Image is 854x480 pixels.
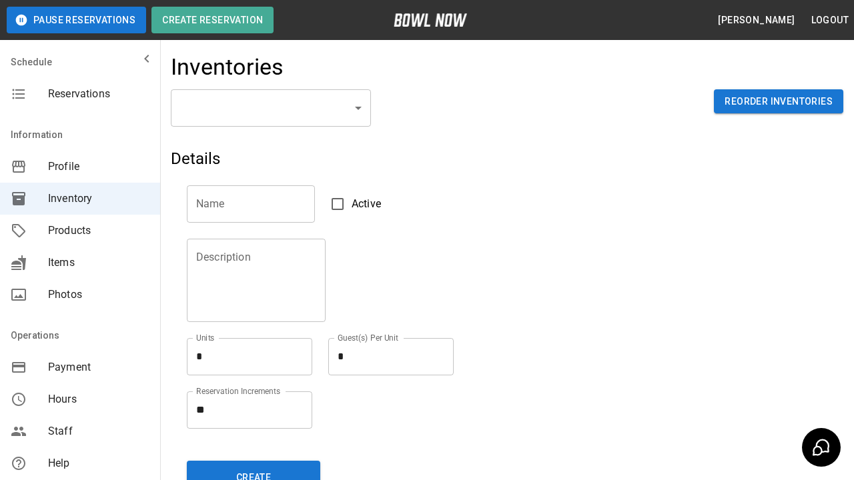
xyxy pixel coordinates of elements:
span: Reservations [48,86,149,102]
h5: Details [171,148,619,169]
span: Products [48,223,149,239]
div: ​ [171,89,371,127]
span: Active [352,196,381,212]
span: Items [48,255,149,271]
span: Hours [48,391,149,407]
span: Staff [48,423,149,439]
button: Reorder Inventories [714,89,843,114]
h4: Inventories [171,53,284,81]
button: [PERSON_NAME] [713,8,800,33]
span: Photos [48,287,149,303]
img: logo [394,13,467,27]
span: Payment [48,359,149,375]
button: Create Reservation [151,7,274,33]
button: Logout [806,8,854,33]
span: Profile [48,159,149,175]
span: Help [48,455,149,471]
span: Inventory [48,191,149,207]
button: Pause Reservations [7,7,146,33]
